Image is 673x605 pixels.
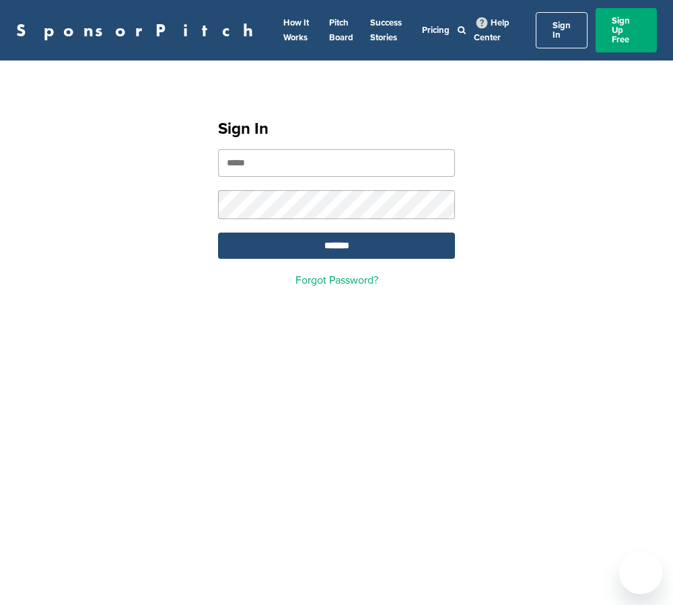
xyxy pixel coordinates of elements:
a: Success Stories [370,17,402,43]
a: Sign Up Free [596,8,657,52]
a: Help Center [474,15,509,46]
a: Sign In [536,12,588,48]
iframe: Button to launch messaging window [619,551,662,594]
h1: Sign In [218,117,455,141]
a: SponsorPitch [16,22,262,39]
a: Pitch Board [329,17,353,43]
a: Pricing [422,25,450,36]
a: Forgot Password? [295,274,378,287]
a: How It Works [283,17,309,43]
